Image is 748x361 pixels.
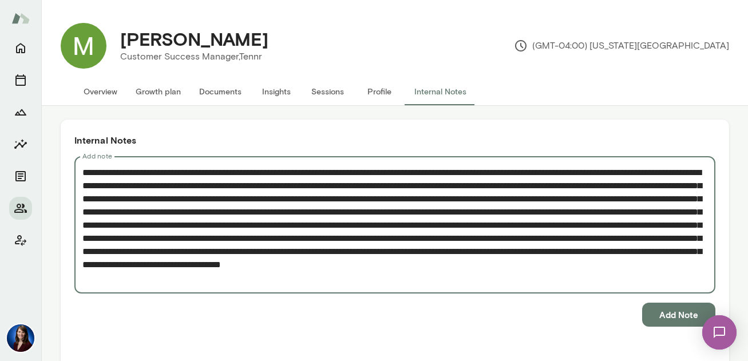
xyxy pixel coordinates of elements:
img: Julie Rollauer [7,324,34,352]
p: Customer Success Manager, Tennr [120,50,268,64]
button: Internal Notes [405,78,476,105]
p: (GMT-04:00) [US_STATE][GEOGRAPHIC_DATA] [514,39,729,53]
button: Client app [9,229,32,252]
img: Mento [11,7,30,29]
button: Overview [74,78,126,105]
img: Madison Paulik [61,23,106,69]
button: Insights [251,78,302,105]
button: Sessions [9,69,32,92]
button: Documents [9,165,32,188]
h4: [PERSON_NAME] [120,28,268,50]
button: Sessions [302,78,354,105]
button: Home [9,37,32,59]
button: Members [9,197,32,220]
button: Insights [9,133,32,156]
label: Add note [82,151,112,161]
button: Growth Plan [9,101,32,124]
button: Growth plan [126,78,190,105]
button: Add Note [642,303,715,327]
button: Profile [354,78,405,105]
h6: Internal Notes [74,133,715,147]
button: Documents [190,78,251,105]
